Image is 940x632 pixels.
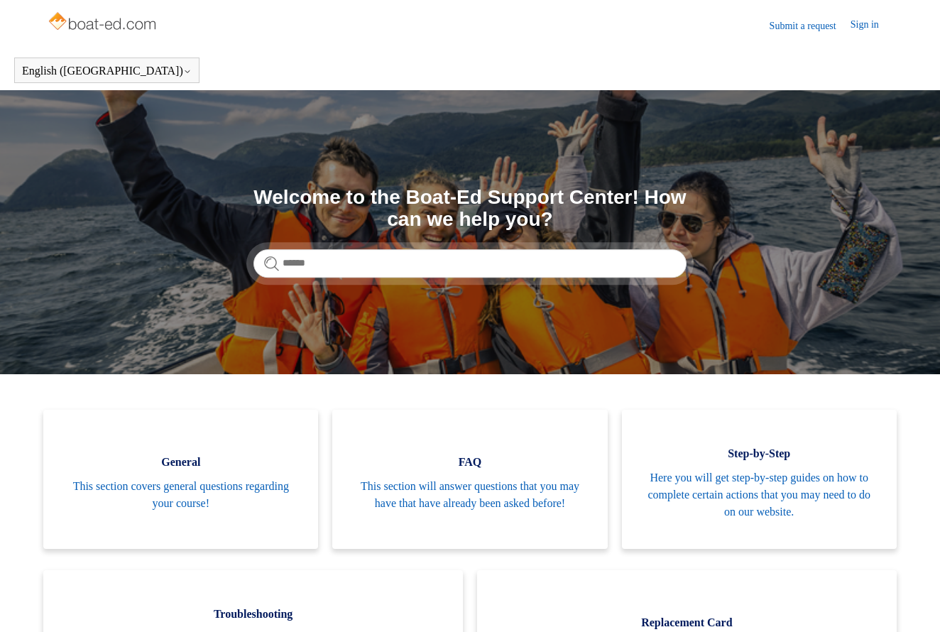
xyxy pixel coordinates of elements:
[498,614,875,631] span: Replacement Card
[643,445,875,462] span: Step-by-Step
[851,17,893,34] a: Sign in
[47,9,160,37] img: Boat-Ed Help Center home page
[643,469,875,521] span: Here you will get step-by-step guides on how to complete certain actions that you may need to do ...
[253,249,687,278] input: Search
[253,187,687,231] h1: Welcome to the Boat-Ed Support Center! How can we help you?
[43,410,318,549] a: General This section covers general questions regarding your course!
[622,410,897,549] a: Step-by-Step Here you will get step-by-step guides on how to complete certain actions that you ma...
[65,606,442,623] span: Troubleshooting
[65,478,297,512] span: This section covers general questions regarding your course!
[354,454,586,471] span: FAQ
[770,18,851,33] a: Submit a request
[65,454,297,471] span: General
[22,65,192,77] button: English ([GEOGRAPHIC_DATA])
[332,410,607,549] a: FAQ This section will answer questions that you may have that have already been asked before!
[354,478,586,512] span: This section will answer questions that you may have that have already been asked before!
